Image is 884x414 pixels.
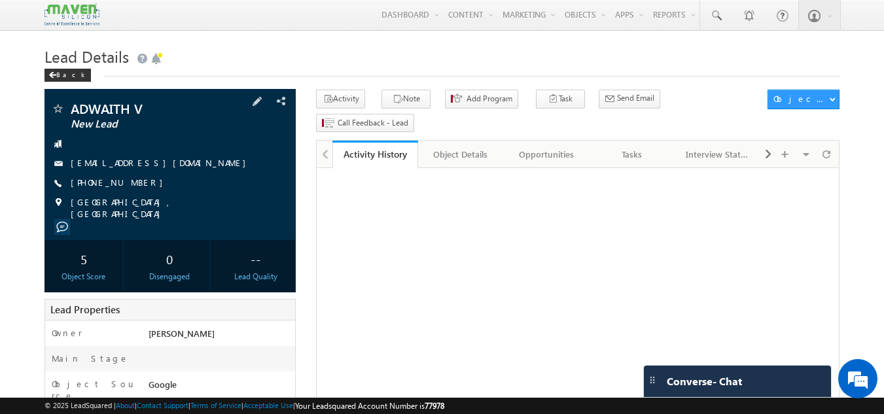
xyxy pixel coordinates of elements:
button: Note [381,90,431,109]
span: © 2025 LeadSquared | | | | | [44,400,444,412]
button: Send Email [599,90,660,109]
button: Add Program [445,90,518,109]
div: Back [44,69,91,82]
a: Tasks [590,141,675,168]
div: Google [145,378,296,396]
span: Call Feedback - Lead [338,117,408,129]
a: Opportunities [504,141,590,168]
button: Object Actions [768,90,840,109]
div: 5 [48,247,120,271]
span: [GEOGRAPHIC_DATA], [GEOGRAPHIC_DATA] [71,196,274,220]
span: Add Program [467,93,512,105]
span: Lead Details [44,46,129,67]
label: Owner [52,327,82,339]
a: Object Details [418,141,504,168]
div: Object Actions [773,93,829,105]
div: Opportunities [514,147,578,162]
div: 0 [133,247,206,271]
div: -- [219,247,292,271]
span: 77978 [425,401,444,411]
button: Activity [316,90,365,109]
span: [PERSON_NAME] [149,328,215,339]
a: Contact Support [137,401,188,409]
span: New Lead [71,118,226,131]
div: Object Details [429,147,492,162]
div: Lead Quality [219,271,292,283]
a: Terms of Service [190,401,241,409]
span: Converse - Chat [667,375,742,387]
a: Back [44,68,97,79]
div: Interview Status [686,147,749,162]
button: Call Feedback - Lead [316,114,414,133]
span: Lead Properties [50,303,120,316]
span: Send Email [617,92,654,104]
div: Activity History [342,148,408,160]
a: Activity History [332,141,418,168]
a: Acceptable Use [243,401,293,409]
img: carter-drag [647,375,658,385]
button: Task [536,90,585,109]
img: Custom Logo [44,3,99,26]
div: Disengaged [133,271,206,283]
a: Interview Status [675,141,761,168]
label: Main Stage [52,353,129,364]
div: Tasks [600,147,663,162]
a: About [116,401,135,409]
span: [PHONE_NUMBER] [71,177,169,190]
div: Object Score [48,271,120,283]
span: Your Leadsquared Account Number is [295,401,444,411]
a: [EMAIL_ADDRESS][DOMAIN_NAME] [71,157,253,168]
label: Object Source [52,378,136,402]
span: ADWAITH V [71,102,226,115]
